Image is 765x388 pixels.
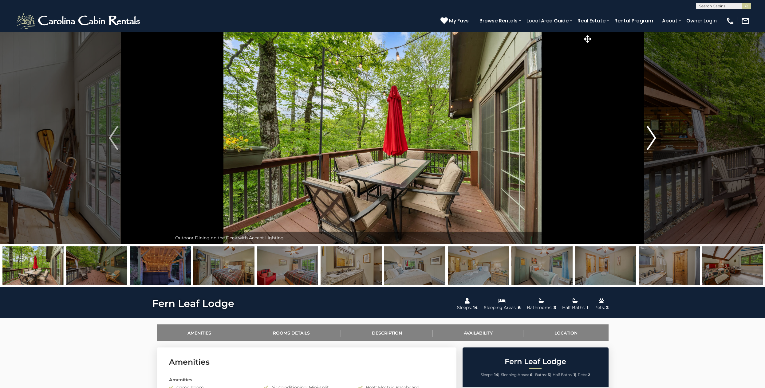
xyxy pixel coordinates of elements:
[647,126,656,150] img: arrow
[55,32,172,244] button: Previous
[535,371,551,379] li: |
[448,246,509,285] img: 168689117
[341,324,433,341] a: Description
[321,246,382,285] img: 168689119
[464,358,607,366] h2: Fern Leaf Lodge
[66,246,127,285] img: 168689138
[593,32,710,244] button: Next
[193,246,254,285] img: 168689111
[702,246,763,285] img: 168689106
[553,371,576,379] li: |
[2,246,64,285] img: 168689136
[535,372,547,377] span: Baths:
[574,15,609,26] a: Real Estate
[242,324,341,341] a: Rooms Details
[481,372,493,377] span: Sleeps:
[659,15,680,26] a: About
[523,324,608,341] a: Location
[481,371,499,379] li: |
[172,232,593,244] div: Outdoor Dining on the Deck with Accent Lighting
[578,372,587,377] span: Pets:
[501,371,534,379] li: |
[384,246,445,285] img: 168689116
[574,372,575,377] strong: 1
[440,17,470,25] a: My Favs
[741,17,750,25] img: mail-regular-white.png
[476,15,521,26] a: Browse Rentals
[169,357,444,367] h3: Amenities
[575,246,636,285] img: 168689113
[494,372,498,377] strong: 14
[433,324,523,341] a: Availability
[530,372,532,377] strong: 6
[588,372,590,377] strong: 2
[130,246,191,285] img: 168565208
[501,372,529,377] span: Sleeping Areas:
[611,15,656,26] a: Rental Program
[449,17,469,25] span: My Favs
[157,324,242,341] a: Amenities
[109,126,118,150] img: arrow
[164,377,449,383] div: Amenities
[523,15,572,26] a: Local Area Guide
[548,372,550,377] strong: 3
[639,246,700,285] img: 168689114
[553,372,573,377] span: Half Baths:
[15,12,143,30] img: White-1-2.png
[511,246,573,285] img: 168689112
[257,246,318,285] img: 168689110
[726,17,735,25] img: phone-regular-white.png
[683,15,720,26] a: Owner Login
